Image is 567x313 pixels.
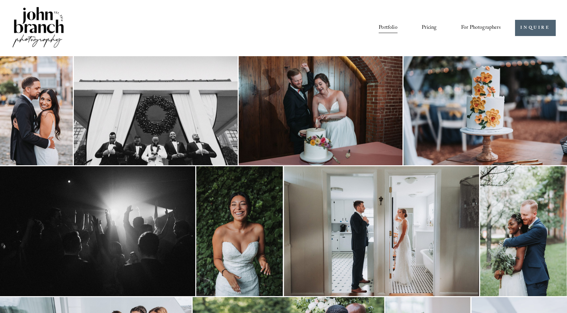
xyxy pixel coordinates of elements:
span: For Photographers [461,23,501,33]
img: John Branch IV Photography [11,6,65,50]
a: folder dropdown [461,22,501,33]
img: Smiling bride in strapless white dress with green leafy background. [196,166,283,296]
img: A couple is playfully cutting their wedding cake. The bride is wearing a white strapless gown, an... [239,56,402,165]
a: INQUIRE [515,20,556,36]
img: A bride in a white dress and a groom in a suit preparing in adjacent rooms with a bathroom and ki... [284,166,479,296]
img: Group of men in tuxedos standing under a large wreath on a building's entrance. [74,56,238,165]
a: Pricing [422,22,437,33]
img: A bride and groom embrace outdoors, smiling; the bride holds a green bouquet, and the groom wears... [480,166,567,296]
a: Portfolio [379,22,397,33]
